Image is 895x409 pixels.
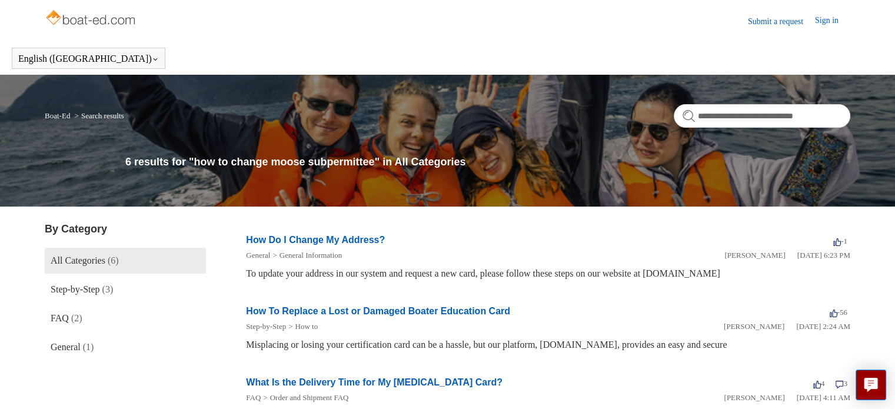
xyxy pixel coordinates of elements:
[270,393,349,402] a: Order and Shipment FAQ
[813,379,825,388] span: 4
[674,104,850,128] input: Search
[246,251,270,260] a: General
[246,250,270,261] li: General
[45,334,206,360] a: General (1)
[856,370,886,400] button: Live chat
[748,15,815,28] a: Submit a request
[71,313,82,323] span: (2)
[125,154,850,170] h1: 6 results for "how to change moose subpermittee" in All Categories
[270,250,342,261] li: General Information
[51,284,100,294] span: Step-by-Step
[72,111,124,120] li: Search results
[51,313,69,323] span: FAQ
[815,14,850,28] a: Sign in
[51,342,81,352] span: General
[45,7,138,31] img: Boat-Ed Help Center home page
[45,111,72,120] li: Boat-Ed
[246,393,261,402] a: FAQ
[833,237,847,245] span: -1
[246,321,286,332] li: Step-by-Step
[83,342,94,352] span: (1)
[18,54,159,64] button: English ([GEOGRAPHIC_DATA])
[295,322,318,331] a: How to
[280,251,342,260] a: General Information
[246,322,286,331] a: Step-by-Step
[246,306,510,316] a: How To Replace a Lost or Damaged Boater Education Card
[286,321,318,332] li: How to
[246,235,385,245] a: How Do I Change My Address?
[830,308,847,317] span: -56
[246,338,850,352] div: Misplacing or losing your certification card can be a hassle, but our platform, [DOMAIN_NAME], pr...
[797,393,850,402] time: 03/14/2022, 04:11
[45,305,206,331] a: FAQ (2)
[724,321,784,332] li: [PERSON_NAME]
[724,250,785,261] li: [PERSON_NAME]
[45,248,206,274] a: All Categories (6)
[45,277,206,302] a: Step-by-Step (3)
[246,392,261,404] li: FAQ
[797,251,850,260] time: 01/05/2024, 18:23
[45,221,206,237] h3: By Category
[246,267,850,281] div: To update your address in our system and request a new card, please follow these steps on our web...
[102,284,114,294] span: (3)
[724,392,784,404] li: [PERSON_NAME]
[246,377,503,387] a: What Is the Delivery Time for My [MEDICAL_DATA] Card?
[836,379,847,388] span: 3
[45,111,70,120] a: Boat-Ed
[796,322,850,331] time: 03/11/2022, 02:24
[51,255,105,265] span: All Categories
[261,392,348,404] li: Order and Shipment FAQ
[108,255,119,265] span: (6)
